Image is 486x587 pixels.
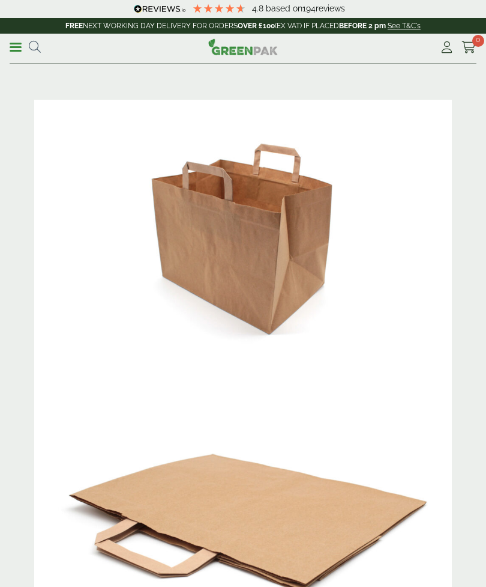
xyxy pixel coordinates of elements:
span: 0 [472,35,484,47]
span: reviews [316,4,345,13]
span: Based on [266,4,302,13]
img: REVIEWS.io [134,5,186,13]
img: Extra Large Kraft Carrier 333022AD Open [34,100,452,379]
img: GreenPak Supplies [208,38,278,55]
i: My Account [439,41,454,53]
strong: OVER £100 [238,22,275,30]
a: See T&C's [388,22,421,30]
div: 4.78 Stars [192,3,246,14]
span: 194 [302,4,316,13]
strong: BEFORE 2 pm [339,22,386,30]
span: 4.8 [252,4,266,13]
i: Cart [461,41,476,53]
a: 0 [461,38,476,56]
strong: FREE [65,22,83,30]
